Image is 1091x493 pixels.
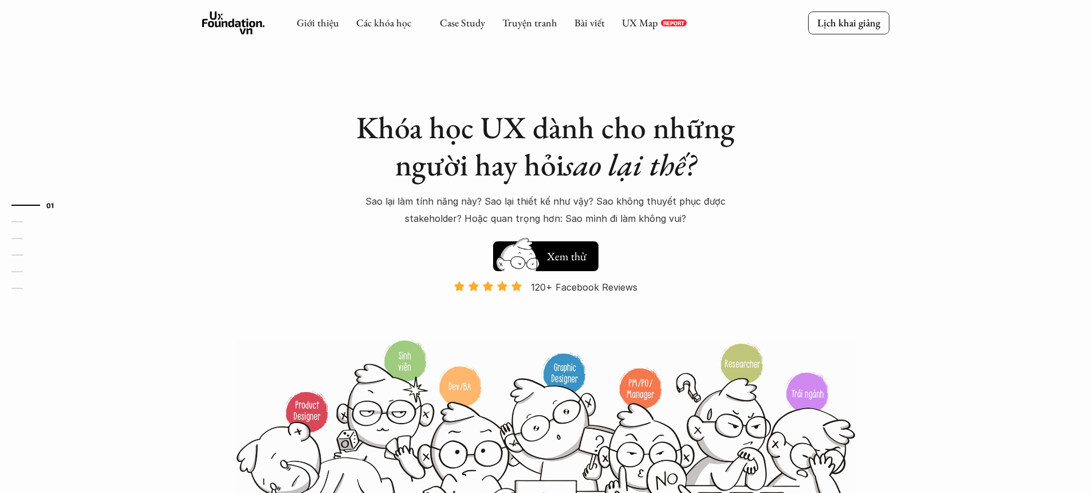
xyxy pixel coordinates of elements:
a: Lịch khai giảng [808,11,889,34]
a: 01 [11,198,66,212]
strong: 01 [46,201,54,209]
a: Case Study [440,16,485,29]
p: Lịch khai giảng [817,16,880,29]
a: UX Map [622,16,658,29]
a: Bài viết [574,16,605,29]
a: Truyện tranh [502,16,557,29]
p: 120+ Facebook Reviews [531,279,637,296]
a: Xem thử [493,236,598,271]
h5: Xem thử [547,248,586,264]
p: REPORT [663,19,684,26]
a: REPORT [661,19,687,26]
em: sao lại thế? [564,144,696,185]
p: Sao lại làm tính năng này? Sao lại thiết kế như vậy? Sao không thuyết phục được stakeholder? Hoặc... [345,193,746,228]
a: Các khóa học [356,16,411,29]
a: Giới thiệu [297,16,339,29]
h1: Khóa học UX dành cho những người hay hỏi [345,109,746,183]
a: 120+ Facebook Reviews [444,280,648,338]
